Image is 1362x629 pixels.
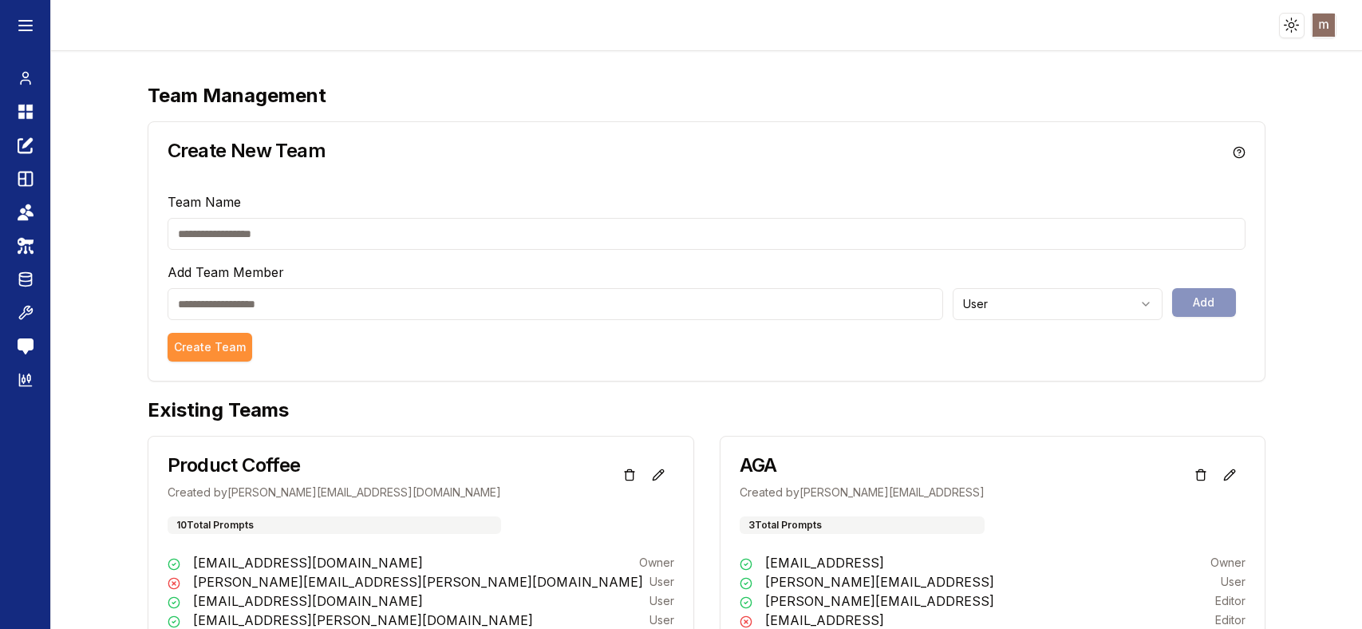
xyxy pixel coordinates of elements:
div: 10 Total Prompts [168,516,501,534]
p: [PERSON_NAME][EMAIL_ADDRESS] [765,591,994,611]
p: Editor [1215,593,1246,609]
p: User [649,612,674,628]
p: Editor [1215,612,1246,628]
h3: AGA [740,456,985,475]
p: [EMAIL_ADDRESS][DOMAIN_NAME] [193,553,423,572]
p: [PERSON_NAME][EMAIL_ADDRESS][PERSON_NAME][DOMAIN_NAME] [193,572,643,591]
h1: Team Management [148,83,326,109]
h1: Existing Teams [148,398,289,423]
label: Add Team Member [168,264,284,280]
button: Create Team [168,333,252,362]
img: ACg8ocJF9pzeCqlo4ezUS9X6Xfqcx_FUcdFr9_JrUZCRfvkAGUe5qw=s96-c [1313,14,1336,37]
p: [EMAIL_ADDRESS][DOMAIN_NAME] [193,591,423,611]
label: Team Name [168,194,241,210]
p: Owner [639,555,674,571]
h3: Product Coffee [168,456,501,475]
div: 3 Total Prompts [740,516,985,534]
p: User [649,574,674,590]
img: feedback [18,338,34,354]
p: User [649,593,674,609]
h3: Create New Team [168,141,326,160]
p: [EMAIL_ADDRESS] [765,553,884,572]
p: Owner [1210,555,1246,571]
p: User [1221,574,1246,590]
p: Created by [PERSON_NAME][EMAIL_ADDRESS] [740,485,985,500]
p: Created by [PERSON_NAME][EMAIL_ADDRESS][DOMAIN_NAME] [168,485,501,500]
p: [PERSON_NAME][EMAIL_ADDRESS] [765,572,994,591]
